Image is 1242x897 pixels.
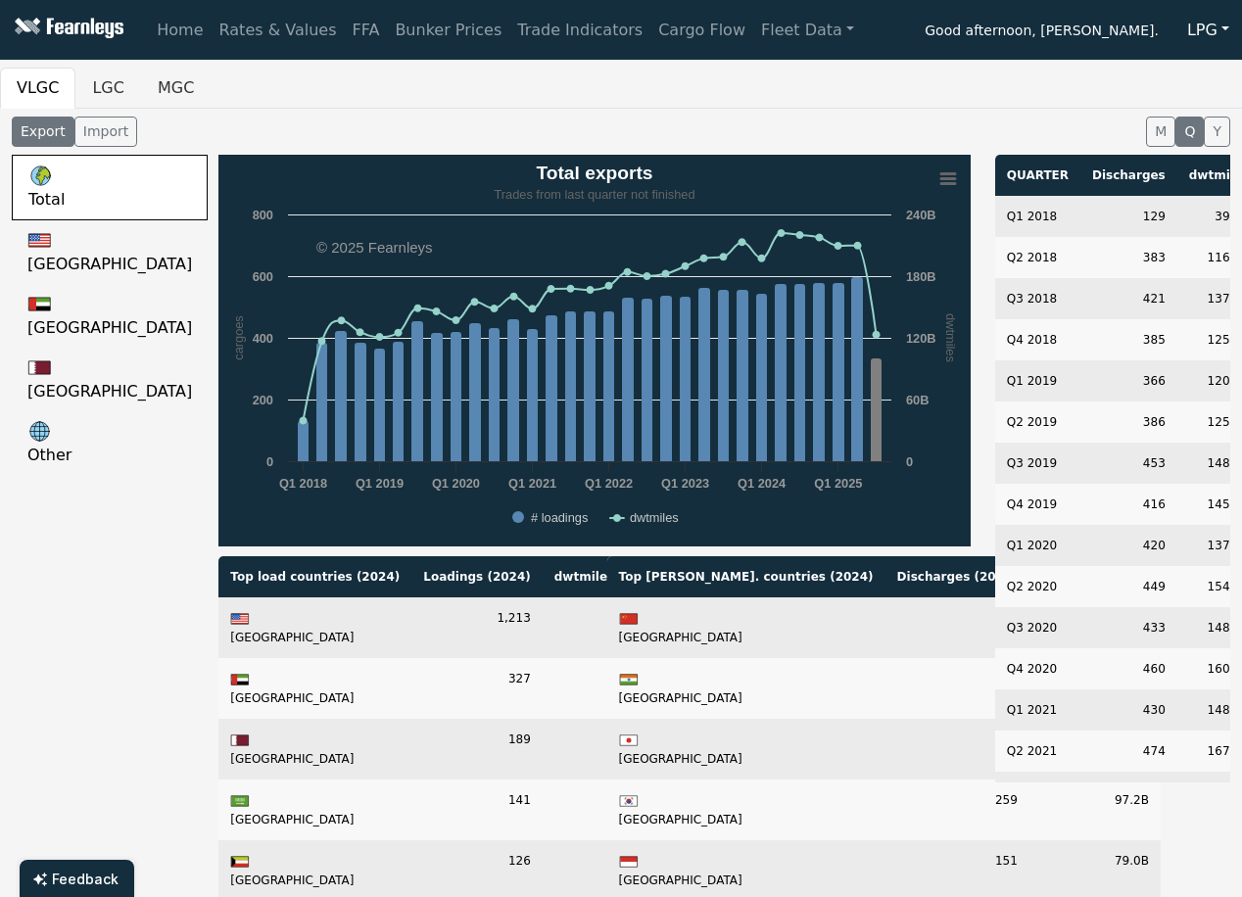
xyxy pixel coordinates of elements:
[411,779,543,840] td: 141
[995,525,1080,566] td: Q1 2020
[253,393,273,407] text: 200
[149,11,211,50] a: Home
[212,11,345,50] a: Rates & Values
[995,360,1080,401] td: Q1 2019
[411,658,543,719] td: 327
[387,11,509,50] a: Bunker Prices
[1080,443,1177,484] td: 453
[231,315,246,360] text: cargoes
[607,719,885,779] td: [GEOGRAPHIC_DATA]
[432,476,480,491] text: Q1 2020
[1080,237,1177,278] td: 383
[12,411,208,475] a: Other
[885,556,1029,597] th: Discharges ( 2024 )
[509,11,650,50] a: Trade Indicators
[630,510,679,525] text: dwtmiles
[411,719,543,779] td: 189
[1080,731,1177,772] td: 474
[1175,117,1204,147] button: Q
[995,772,1080,813] td: Q3 2021
[279,476,327,491] text: Q1 2018
[75,68,140,109] button: LGC
[253,208,273,222] text: 800
[495,187,695,202] tspan: Trades from last quarter not finished
[1080,319,1177,360] td: 385
[995,731,1080,772] td: Q2 2021
[1174,12,1242,49] button: LPG
[607,597,885,658] td: [GEOGRAPHIC_DATA]
[995,566,1080,607] td: Q2 2020
[906,331,936,346] text: 120B
[1080,278,1177,319] td: 421
[1080,155,1177,196] th: Discharges
[906,454,913,469] text: 0
[1080,607,1177,648] td: 433
[218,155,971,546] svg: Total exports
[944,313,959,362] text: dwtmiles
[1080,196,1177,237] td: 129
[885,779,1029,840] td: 259
[218,658,411,719] td: [GEOGRAPHIC_DATA]
[543,658,674,719] td: 72.6B
[1080,566,1177,607] td: 449
[218,597,411,658] td: [GEOGRAPHIC_DATA]
[607,556,885,597] th: Top [PERSON_NAME]. countries ( 2024 )
[543,597,674,658] td: 605.4B
[1146,117,1175,147] button: M
[995,689,1080,731] td: Q1 2021
[537,163,653,183] text: Total exports
[661,476,709,491] text: Q1 2023
[1080,525,1177,566] td: 420
[1080,360,1177,401] td: 366
[266,454,273,469] text: 0
[1204,117,1230,147] button: Y
[1080,401,1177,443] td: 386
[74,117,137,147] button: Import
[1080,772,1177,813] td: 485
[885,658,1029,719] td: 544
[218,556,411,597] th: Top load countries ( 2024 )
[995,278,1080,319] td: Q3 2018
[925,16,1159,49] span: Good afternoon, [PERSON_NAME].
[12,117,74,147] button: Export
[995,648,1080,689] td: Q4 2020
[995,196,1080,237] td: Q1 2018
[995,155,1080,196] th: QUARTER
[411,597,543,658] td: 1,213
[885,597,1029,658] td: 961
[607,658,885,719] td: [GEOGRAPHIC_DATA]
[345,11,388,50] a: FFA
[906,269,936,284] text: 180B
[12,284,208,348] a: [GEOGRAPHIC_DATA]
[650,11,753,50] a: Cargo Flow
[885,719,1029,779] td: 434
[738,476,787,491] text: Q1 2024
[508,476,556,491] text: Q1 2021
[10,18,123,42] img: Fearnleys Logo
[1080,648,1177,689] td: 460
[12,155,208,220] a: Total
[906,208,936,222] text: 240B
[995,237,1080,278] td: Q2 2018
[141,68,211,109] button: MGC
[12,348,208,411] a: [GEOGRAPHIC_DATA]
[253,331,273,346] text: 400
[995,319,1080,360] td: Q4 2018
[356,476,404,491] text: Q1 2019
[411,556,543,597] th: Loadings ( 2024 )
[1080,689,1177,731] td: 430
[753,11,862,50] a: Fleet Data
[995,443,1080,484] td: Q3 2019
[906,393,929,407] text: 60B
[543,719,674,779] td: 38.9B
[995,607,1080,648] td: Q3 2020
[995,401,1080,443] td: Q2 2019
[543,556,674,597] th: dwtmiles ( 2024 )
[607,779,885,840] td: [GEOGRAPHIC_DATA]
[1080,484,1177,525] td: 416
[218,779,411,840] td: [GEOGRAPHIC_DATA]
[316,239,433,256] text: © 2025 Fearnleys
[218,719,411,779] td: [GEOGRAPHIC_DATA]
[531,510,588,525] text: # loadings
[543,779,674,840] td: 38.2B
